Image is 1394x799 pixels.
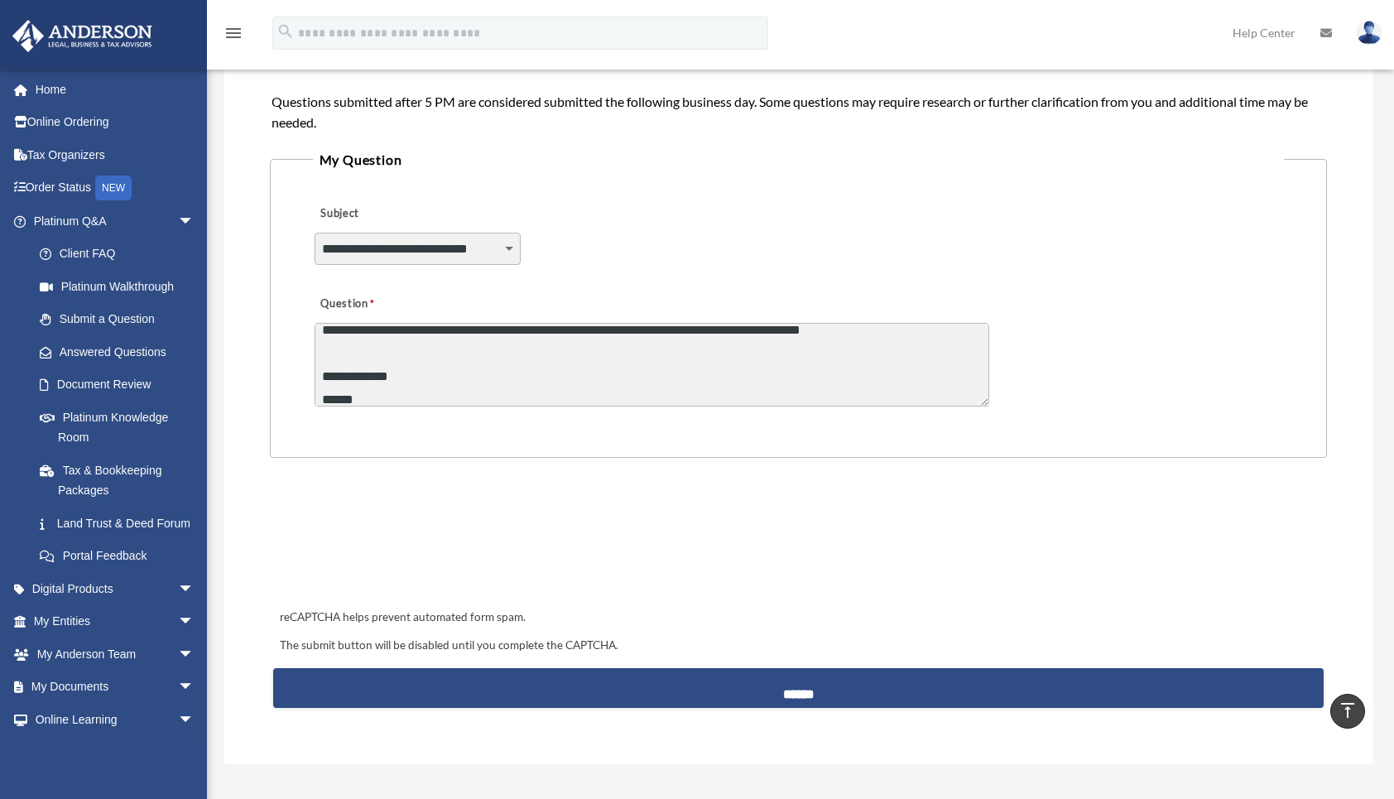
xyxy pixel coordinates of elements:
div: The submit button will be disabled until you complete the CAPTCHA. [273,636,1324,656]
span: arrow_drop_down [178,605,211,639]
span: arrow_drop_down [178,638,211,671]
span: arrow_drop_down [178,703,211,737]
legend: My Question [313,148,1285,171]
a: Online Learningarrow_drop_down [12,703,219,736]
img: User Pic [1357,21,1382,45]
img: Anderson Advisors Platinum Portal [7,20,157,52]
iframe: reCAPTCHA [275,509,526,574]
a: Answered Questions [23,335,219,368]
i: vertical_align_top [1338,700,1358,720]
div: reCAPTCHA helps prevent automated form spam. [273,608,1324,628]
a: Platinum Walkthrough [23,270,219,303]
a: Billingarrow_drop_down [12,736,219,769]
a: Submit a Question [23,303,211,336]
span: arrow_drop_down [178,736,211,770]
a: My Documentsarrow_drop_down [12,671,219,704]
a: Platinum Q&Aarrow_drop_down [12,205,219,238]
label: Question [315,292,443,315]
a: menu [224,29,243,43]
a: Home [12,73,219,106]
a: My Anderson Teamarrow_drop_down [12,638,219,671]
a: vertical_align_top [1330,694,1365,729]
a: Tax Organizers [12,138,219,171]
a: Digital Productsarrow_drop_down [12,572,219,605]
a: Portal Feedback [23,540,219,573]
a: My Entitiesarrow_drop_down [12,605,219,638]
a: Online Ordering [12,106,219,139]
span: arrow_drop_down [178,572,211,606]
a: Tax & Bookkeeping Packages [23,454,219,507]
span: arrow_drop_down [178,671,211,705]
div: NEW [95,176,132,200]
a: Land Trust & Deed Forum [23,507,219,540]
a: Platinum Knowledge Room [23,401,219,454]
a: Document Review [23,368,219,402]
label: Subject [315,202,472,225]
a: Order StatusNEW [12,171,219,205]
a: Client FAQ [23,238,219,271]
i: menu [224,23,243,43]
span: arrow_drop_down [178,205,211,238]
i: search [276,22,295,41]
